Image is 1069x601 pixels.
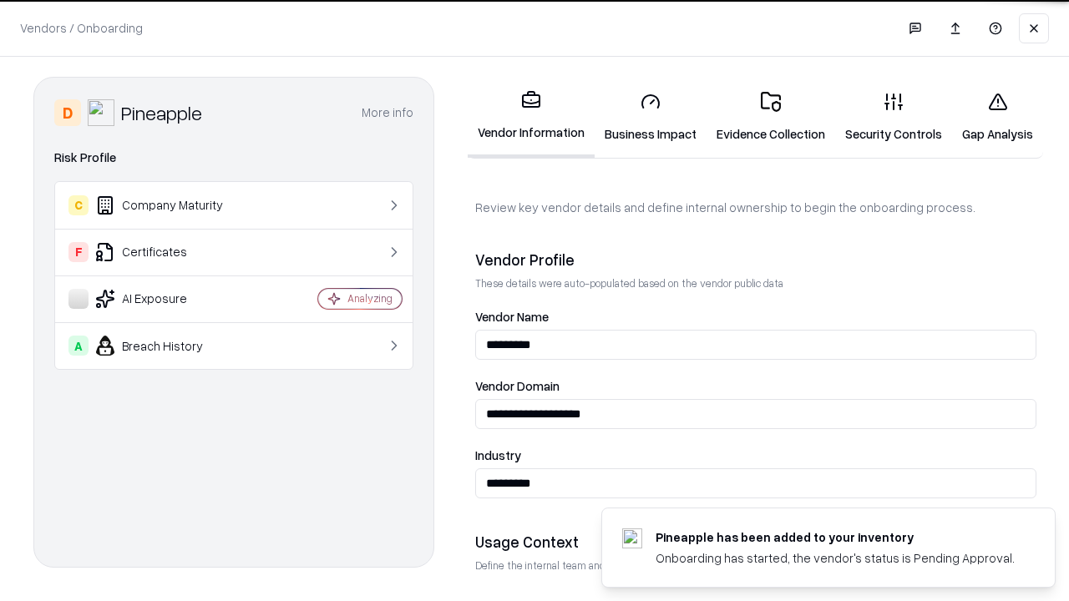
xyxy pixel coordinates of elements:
[707,78,835,156] a: Evidence Collection
[656,528,1015,546] div: Pineapple has been added to your inventory
[952,78,1043,156] a: Gap Analysis
[362,98,413,128] button: More info
[54,99,81,126] div: D
[68,242,268,262] div: Certificates
[475,199,1036,216] p: Review key vendor details and define internal ownership to begin the onboarding process.
[475,532,1036,552] div: Usage Context
[622,528,642,548] img: pineappleenergy.com
[656,549,1015,567] div: Onboarding has started, the vendor's status is Pending Approval.
[68,336,268,356] div: Breach History
[54,148,413,168] div: Risk Profile
[475,558,1036,573] p: Define the internal team and reason for using this vendor. This helps assess business relevance a...
[68,336,89,356] div: A
[595,78,707,156] a: Business Impact
[88,99,114,126] img: Pineapple
[68,242,89,262] div: F
[475,311,1036,323] label: Vendor Name
[475,250,1036,270] div: Vendor Profile
[347,291,393,306] div: Analyzing
[475,276,1036,290] p: These details were auto-populated based on the vendor public data
[68,289,268,309] div: AI Exposure
[68,195,268,215] div: Company Maturity
[68,195,89,215] div: C
[835,78,952,156] a: Security Controls
[475,449,1036,462] label: Industry
[20,19,143,37] p: Vendors / Onboarding
[475,380,1036,392] label: Vendor Domain
[121,99,202,126] div: Pineapple
[468,77,595,158] a: Vendor Information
